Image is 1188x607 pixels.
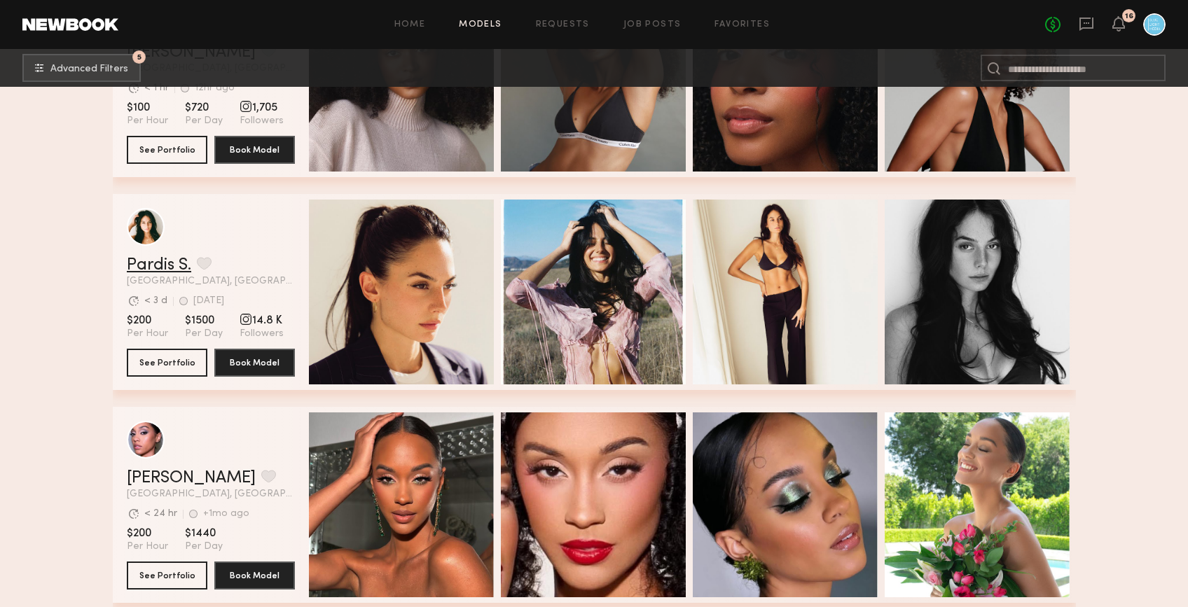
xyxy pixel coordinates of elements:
[144,83,169,93] div: < 1 hr
[394,20,426,29] a: Home
[623,20,682,29] a: Job Posts
[214,136,295,164] button: Book Model
[127,328,168,340] span: Per Hour
[185,526,223,540] span: $1440
[185,328,223,340] span: Per Day
[127,489,295,499] span: [GEOGRAPHIC_DATA], [GEOGRAPHIC_DATA]
[240,101,284,115] span: 1,705
[127,314,168,328] span: $200
[459,20,502,29] a: Models
[127,470,256,487] a: [PERSON_NAME]
[185,314,223,328] span: $1500
[127,115,168,127] span: Per Hour
[214,561,295,589] button: Book Model
[714,20,770,29] a: Favorites
[536,20,590,29] a: Requests
[144,509,177,519] div: < 24 hr
[127,561,207,589] button: See Portfolio
[214,349,295,377] button: Book Model
[127,257,191,274] a: Pardis S.
[195,83,235,93] div: 12hr ago
[193,296,224,306] div: [DATE]
[1125,13,1133,20] div: 16
[127,101,168,115] span: $100
[127,526,168,540] span: $200
[240,328,284,340] span: Followers
[240,314,284,328] span: 14.8 K
[22,54,141,82] button: 5Advanced Filters
[127,277,295,286] span: [GEOGRAPHIC_DATA], [GEOGRAPHIC_DATA]
[50,64,128,74] span: Advanced Filters
[127,349,207,377] button: See Portfolio
[240,115,284,127] span: Followers
[144,296,167,306] div: < 3 d
[137,54,141,60] span: 5
[185,540,223,553] span: Per Day
[127,136,207,164] button: See Portfolio
[185,115,223,127] span: Per Day
[203,509,249,519] div: +1mo ago
[185,101,223,115] span: $720
[127,540,168,553] span: Per Hour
